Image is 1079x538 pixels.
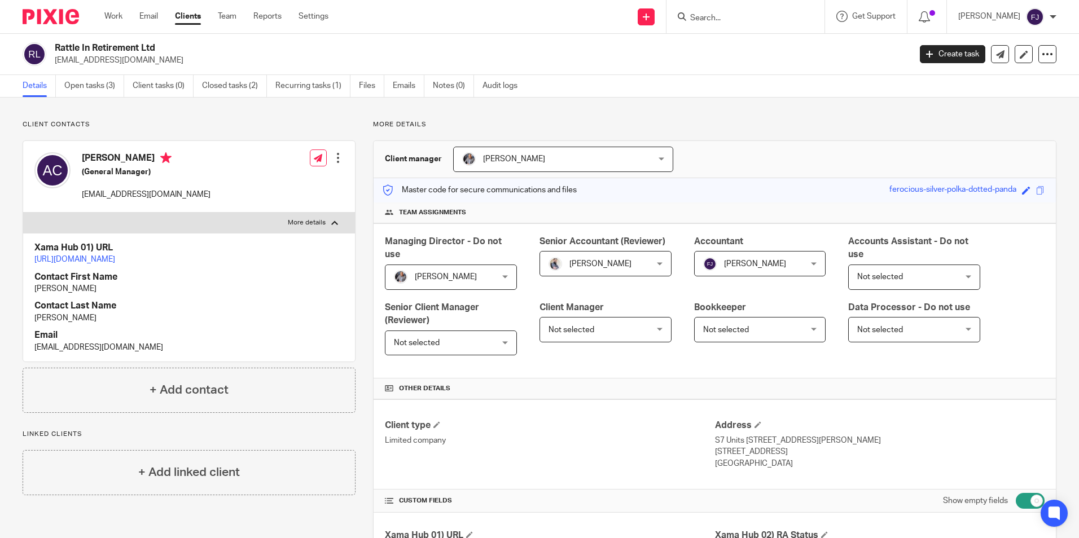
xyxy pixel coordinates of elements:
[385,153,442,165] h3: Client manager
[399,208,466,217] span: Team assignments
[299,11,328,22] a: Settings
[138,464,240,481] h4: + Add linked client
[385,303,479,325] span: Senior Client Manager (Reviewer)
[694,237,743,246] span: Accountant
[288,218,326,227] p: More details
[55,42,733,54] h2: Rattle In Retirement Ltd
[889,184,1016,197] div: ferocious-silver-polka-dotted-panda
[694,303,746,312] span: Bookkeeper
[82,152,210,166] h4: [PERSON_NAME]
[385,237,502,259] span: Managing Director - Do not use
[394,270,407,284] img: -%20%20-%20studio@ingrained.co.uk%20for%20%20-20220223%20at%20101413%20-%201W1A2026.jpg
[139,11,158,22] a: Email
[549,326,594,334] span: Not selected
[724,260,786,268] span: [PERSON_NAME]
[399,384,450,393] span: Other details
[848,303,970,312] span: Data Processor - Do not use
[539,303,604,312] span: Client Manager
[857,273,903,281] span: Not selected
[958,11,1020,22] p: [PERSON_NAME]
[415,273,477,281] span: [PERSON_NAME]
[202,75,267,97] a: Closed tasks (2)
[82,166,210,178] h5: (General Manager)
[382,184,577,196] p: Master code for secure communications and files
[715,420,1045,431] h4: Address
[23,42,46,66] img: svg%3E
[150,381,229,399] h4: + Add contact
[23,430,356,439] p: Linked clients
[703,257,717,271] img: svg%3E
[852,12,896,20] span: Get Support
[385,420,714,431] h4: Client type
[715,435,1045,446] p: S7 Units [STREET_ADDRESS][PERSON_NAME]
[462,152,476,166] img: -%20%20-%20studio@ingrained.co.uk%20for%20%20-20220223%20at%20101413%20-%201W1A2026.jpg
[920,45,985,63] a: Create task
[275,75,350,97] a: Recurring tasks (1)
[23,75,56,97] a: Details
[104,11,122,22] a: Work
[133,75,194,97] a: Client tasks (0)
[160,152,172,164] i: Primary
[34,329,344,341] h4: Email
[34,342,344,353] p: [EMAIL_ADDRESS][DOMAIN_NAME]
[549,257,562,271] img: Pixie%2002.jpg
[385,435,714,446] p: Limited company
[34,255,115,263] a: [URL][DOMAIN_NAME]
[394,339,440,347] span: Not selected
[253,11,282,22] a: Reports
[23,120,356,129] p: Client contacts
[82,189,210,200] p: [EMAIL_ADDRESS][DOMAIN_NAME]
[848,237,968,259] span: Accounts Assistant - Do not use
[943,495,1008,506] label: Show empty fields
[385,496,714,505] h4: CUSTOM FIELDS
[715,458,1045,469] p: [GEOGRAPHIC_DATA]
[34,312,344,324] p: [PERSON_NAME]
[34,152,71,188] img: svg%3E
[483,155,545,163] span: [PERSON_NAME]
[34,242,344,254] h4: Xama Hub 01) URL
[569,260,631,268] span: [PERSON_NAME]
[34,283,344,294] p: [PERSON_NAME]
[483,75,526,97] a: Audit logs
[689,14,791,24] input: Search
[1026,8,1044,26] img: svg%3E
[857,326,903,334] span: Not selected
[175,11,201,22] a: Clients
[433,75,474,97] a: Notes (0)
[539,237,665,246] span: Senior Accountant (Reviewer)
[64,75,124,97] a: Open tasks (3)
[703,326,749,334] span: Not selected
[55,55,903,66] p: [EMAIL_ADDRESS][DOMAIN_NAME]
[359,75,384,97] a: Files
[34,271,344,283] h4: Contact First Name
[715,446,1045,457] p: [STREET_ADDRESS]
[373,120,1056,129] p: More details
[23,9,79,24] img: Pixie
[393,75,424,97] a: Emails
[218,11,236,22] a: Team
[34,300,344,312] h4: Contact Last Name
